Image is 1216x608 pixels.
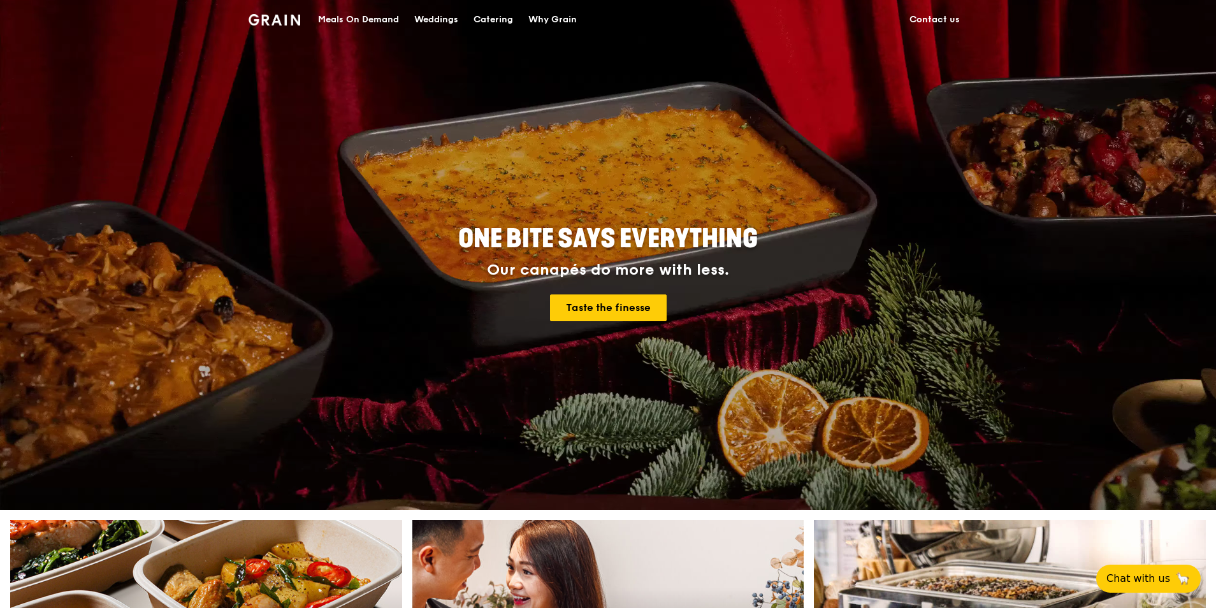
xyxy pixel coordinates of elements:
[249,14,300,25] img: Grain
[458,224,758,254] span: ONE BITE SAYS EVERYTHING
[414,1,458,39] div: Weddings
[902,1,967,39] a: Contact us
[521,1,584,39] a: Why Grain
[528,1,577,39] div: Why Grain
[379,261,837,279] div: Our canapés do more with less.
[318,1,399,39] div: Meals On Demand
[1175,571,1191,586] span: 🦙
[550,294,667,321] a: Taste the finesse
[1096,565,1201,593] button: Chat with us🦙
[407,1,466,39] a: Weddings
[474,1,513,39] div: Catering
[466,1,521,39] a: Catering
[1106,571,1170,586] span: Chat with us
